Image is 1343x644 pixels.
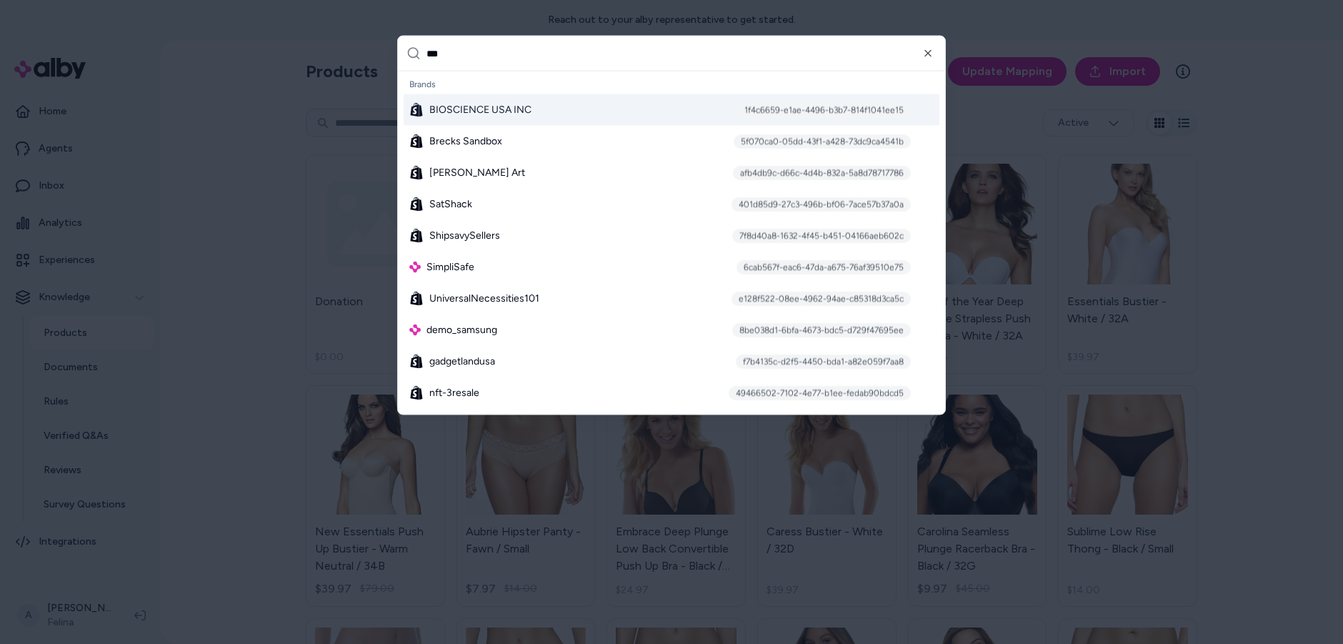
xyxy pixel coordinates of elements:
[429,103,531,117] span: BIOSCIENCE USA INC
[429,134,502,149] span: Brecks Sandbox
[729,386,911,400] div: 49466502-7102-4e77-b1ee-fedab90bdcd5
[737,260,911,274] div: 6cab567f-eac6-47da-a675-76af39510e75
[429,197,472,212] span: SatShack
[732,323,911,337] div: 8be038d1-6bfa-4673-bdc5-d729f47695ee
[429,292,539,306] span: UniversalNecessities101
[733,166,911,180] div: afb4db9c-d66c-4d4b-832a-5a8d78717786
[404,74,939,94] div: Brands
[736,355,911,369] div: f7b4135c-d2f5-4450-bda1-a82e059f7aa8
[409,262,421,273] img: alby Logo
[429,229,500,243] span: ShipsavySellers
[429,386,479,400] span: nft-3resale
[737,103,911,117] div: 1f4c6659-e1ae-4496-b3b7-814f1041ee15
[426,260,474,274] span: SimpliSafe
[409,325,421,336] img: alby Logo
[429,166,525,180] span: [PERSON_NAME] Art
[732,229,911,243] div: 7f8d40a8-1632-4f45-b451-04166aeb602c
[732,197,911,212] div: 401d85d9-27c3-496b-bf06-7ace57b37a0a
[426,323,497,337] span: demo_samsung
[732,292,911,306] div: e128f522-08ee-4962-94ae-c85318d3ca5c
[429,355,495,369] span: gadgetlandusa
[734,134,911,149] div: 5f070ca0-05dd-43f1-a428-73dc9ca4541b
